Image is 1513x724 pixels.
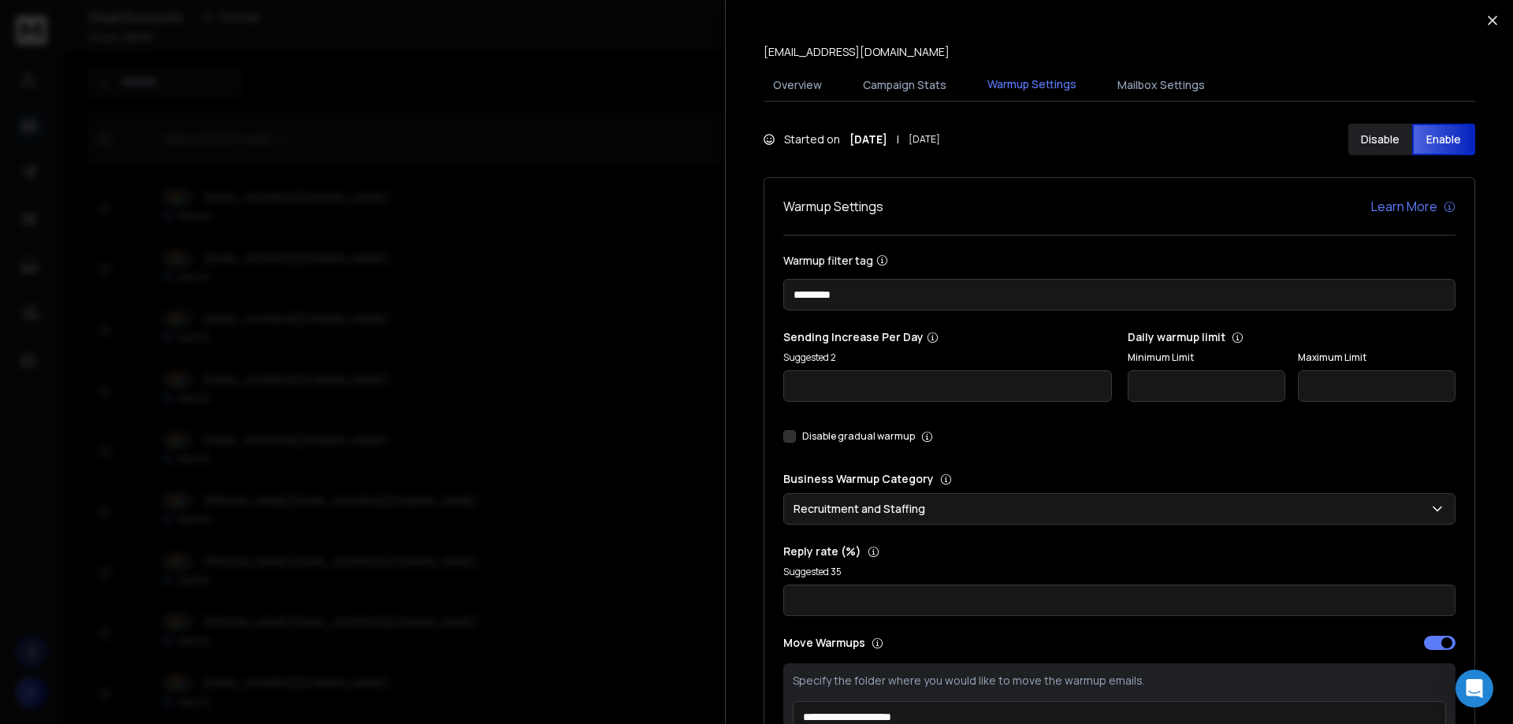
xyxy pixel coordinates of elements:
button: DisableEnable [1348,124,1475,155]
button: Overview [764,68,831,102]
h1: Warmup Settings [783,197,883,216]
label: Warmup filter tag [783,254,1455,266]
p: Sending Increase Per Day [783,329,1112,345]
p: Business Warmup Category [783,471,1455,487]
p: Reply rate (%) [783,544,1455,559]
label: Minimum Limit [1128,351,1285,364]
label: Disable gradual warmup [802,430,915,443]
button: Enable [1412,124,1476,155]
strong: [DATE] [849,132,887,147]
p: Daily warmup limit [1128,329,1456,345]
label: Maximum Limit [1298,351,1455,364]
button: Mailbox Settings [1108,68,1214,102]
button: Disable [1348,124,1412,155]
button: Campaign Stats [853,68,956,102]
p: Specify the folder where you would like to move the warmup emails. [793,673,1446,689]
span: | [897,132,899,147]
div: Open Intercom Messenger [1455,670,1493,707]
button: Warmup Settings [978,67,1086,103]
span: [DATE] [909,133,940,146]
a: Learn More [1371,197,1455,216]
p: Recruitment and Staffing [794,501,931,517]
p: Suggested 2 [783,351,1112,364]
div: Started on [764,132,940,147]
p: Suggested 35 [783,566,1455,578]
p: [EMAIL_ADDRESS][DOMAIN_NAME] [764,44,950,60]
p: Move Warmups [783,635,1115,651]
